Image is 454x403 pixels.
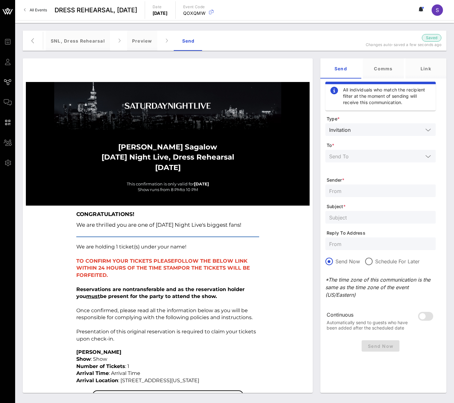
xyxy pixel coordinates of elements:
input: From [329,240,432,248]
p: QOXQMW [183,10,206,16]
span: Sender [327,177,436,183]
p: : Show [76,356,259,363]
p: : 1 [76,363,259,370]
strong: Arrival Location [76,377,118,383]
p: Date [153,4,168,10]
p: Once confirmed, please read all the information below as you will be responsible for complying wi... [76,286,259,321]
span: Type [327,116,436,122]
span: All Events [30,8,47,12]
span: TO CONFIRM YOUR TICKETS PLEASE OR THE TICKETS WILL BE FORFEITED [76,258,250,278]
span: Saved [426,35,437,41]
div: Continuous [327,312,414,318]
div: S [432,4,443,16]
a: All Events [20,5,51,15]
p: Presentation of this original reservation is required to claim your tickets upon check-in. [76,328,259,342]
label: Schedule For Later [375,258,420,265]
span: to 10 PM [181,187,198,192]
strong: [PERSON_NAME] [118,143,183,151]
div: Automatically send to guests who have been added after the scheduled date [327,320,414,331]
span: DRESS REHEARSAL, [DATE] [55,5,137,15]
div: Send [174,31,203,51]
input: Subject [329,213,432,221]
label: Send Now [335,258,360,265]
div: Comms [363,58,404,79]
div: Preview [127,31,157,51]
p: Event Code [183,4,206,10]
div: Invitation [329,127,351,133]
table: divider [76,237,259,237]
strong: Number of Tickets [76,363,125,369]
div: SNL, Dress Rehearsal [46,31,110,51]
span: must [86,293,100,299]
div: Link [405,58,446,79]
span: Subject [327,203,436,210]
p: We are thrilled you are one of [DATE] Night Live's biggest fans! [76,219,259,230]
p: : [STREET_ADDRESS][US_STATE] [76,377,259,384]
p: : Arrival Time [76,370,259,377]
span: To [327,142,436,149]
strong: [PERSON_NAME] [76,349,121,355]
span: . [107,272,108,278]
strong: [DATE] [194,181,209,186]
p: We are holding 1 ticket(s) under your name! [76,243,259,250]
span: This confirmation is only valid for [127,181,194,186]
span: Reply To Address [327,230,436,236]
div: All individuals who match the recipient filter at the moment of sending will receive this communi... [343,87,431,106]
strong: Show [76,356,91,362]
p: *The time zone of this communication is the same as the time zone of the event (US/Eastern) [325,276,436,299]
strong: CONGRATULATIONS! [76,211,134,217]
p: Changes auto-saved a few seconds ago [363,42,441,48]
span: S [436,7,439,13]
strong: Arrival Time [76,370,109,376]
strong: Sagalow [DATE] Night Live, Dress Rehearsal [DATE] [102,143,234,172]
strong: Reservations are nontransferable and as the reservation holder you be present for the party to at... [76,286,245,299]
p: [DATE] [153,10,168,16]
input: From [329,187,432,195]
div: Send [320,58,361,79]
div: Invitation [325,123,436,136]
input: Send To [329,152,423,160]
span: Show runs from 8 PM [138,187,181,192]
